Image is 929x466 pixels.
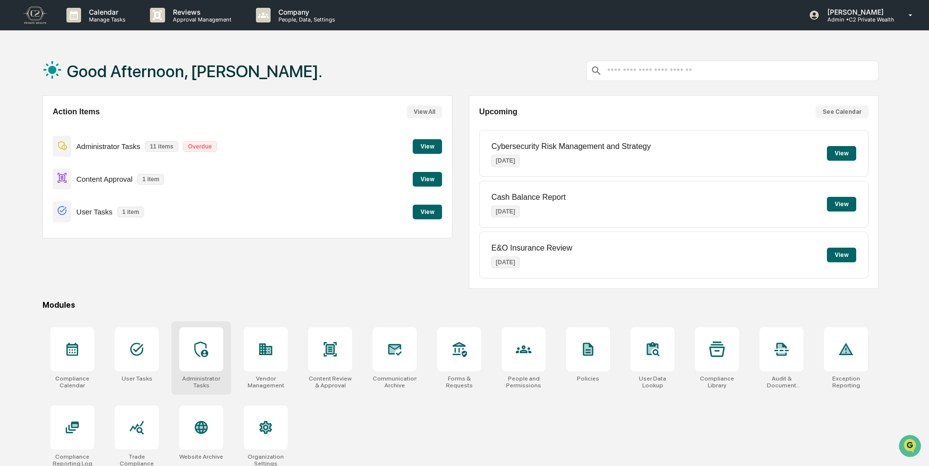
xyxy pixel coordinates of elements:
[437,375,481,389] div: Forms & Requests
[820,8,894,16] p: [PERSON_NAME]
[413,174,442,183] a: View
[179,375,223,389] div: Administrator Tasks
[76,208,112,216] p: User Tasks
[271,8,340,16] p: Company
[373,375,417,389] div: Communications Archive
[183,141,217,152] p: Overdue
[577,375,599,382] div: Policies
[33,85,124,92] div: We're available if you need us!
[50,375,94,389] div: Compliance Calendar
[827,197,856,212] button: View
[491,244,572,253] p: E&O Insurance Review
[137,174,164,185] p: 1 item
[413,139,442,154] button: View
[816,106,868,118] button: See Calendar
[69,165,118,173] a: Powered byPylon
[20,142,62,151] span: Data Lookup
[10,124,18,132] div: 🖐️
[76,142,140,150] p: Administrator Tasks
[33,75,160,85] div: Start new chat
[67,62,322,81] h1: Good Afternoon, [PERSON_NAME].
[491,155,520,167] p: [DATE]
[76,175,132,183] p: Content Approval
[6,119,67,137] a: 🖐️Preclearance
[820,16,894,23] p: Admin • C2 Private Wealth
[413,205,442,219] button: View
[479,107,517,116] h2: Upcoming
[97,166,118,173] span: Pylon
[760,375,803,389] div: Audit & Document Logs
[81,16,130,23] p: Manage Tasks
[23,6,47,24] img: logo
[53,107,100,116] h2: Action Items
[165,8,236,16] p: Reviews
[695,375,739,389] div: Compliance Library
[81,123,121,133] span: Attestations
[71,124,79,132] div: 🗄️
[413,141,442,150] a: View
[81,8,130,16] p: Calendar
[491,142,651,151] p: Cybersecurity Risk Management and Strategy
[631,375,675,389] div: User Data Lookup
[20,123,63,133] span: Preclearance
[491,206,520,217] p: [DATE]
[502,375,546,389] div: People and Permissions
[10,75,27,92] img: 1746055101610-c473b297-6a78-478c-a979-82029cc54cd1
[67,119,125,137] a: 🗄️Attestations
[10,21,178,36] p: How can we help?
[491,256,520,268] p: [DATE]
[244,375,288,389] div: Vendor Management
[179,453,223,460] div: Website Archive
[413,172,442,187] button: View
[407,106,442,118] button: View All
[10,143,18,150] div: 🔎
[413,207,442,216] a: View
[827,146,856,161] button: View
[827,248,856,262] button: View
[271,16,340,23] p: People, Data, Settings
[166,78,178,89] button: Start new chat
[122,375,152,382] div: User Tasks
[308,375,352,389] div: Content Review & Approval
[165,16,236,23] p: Approval Management
[491,193,566,202] p: Cash Balance Report
[117,207,144,217] p: 1 item
[824,375,868,389] div: Exception Reporting
[42,300,879,310] div: Modules
[898,434,924,460] iframe: Open customer support
[6,138,65,155] a: 🔎Data Lookup
[145,141,178,152] p: 11 items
